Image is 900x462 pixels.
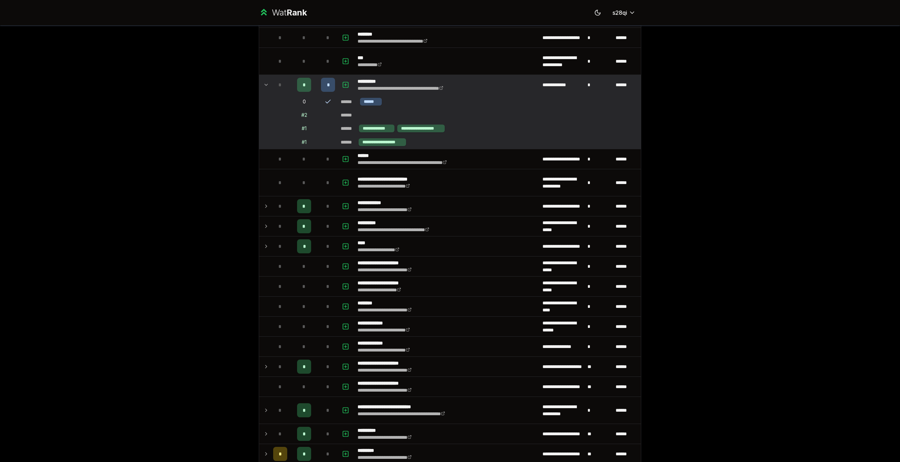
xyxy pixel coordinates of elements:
span: Rank [287,7,307,18]
span: s28qi [612,8,627,17]
button: s28qi [607,6,641,19]
div: Wat [272,7,307,18]
a: WatRank [259,7,307,18]
td: 0 [290,95,318,108]
div: # 1 [302,125,307,132]
div: # 2 [301,112,307,119]
div: # 1 [302,139,307,146]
